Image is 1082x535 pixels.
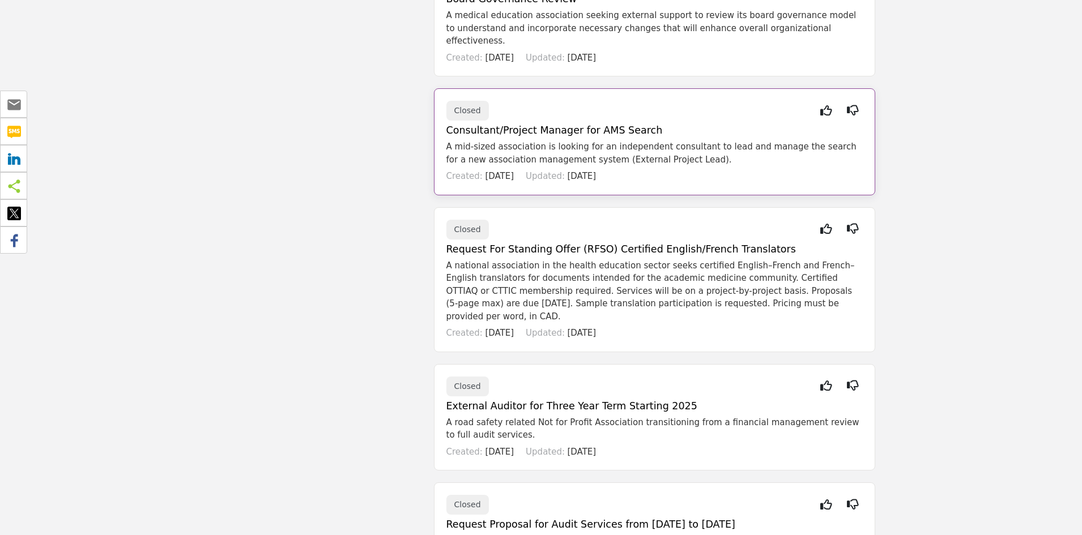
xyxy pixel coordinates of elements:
[446,9,863,48] p: A medical education association seeking external support to review its board governance model to ...
[567,328,596,338] span: [DATE]
[485,53,514,63] span: [DATE]
[454,106,481,115] span: Closed
[446,400,863,412] h5: External Auditor for Three Year Term Starting 2025
[485,447,514,457] span: [DATE]
[567,447,596,457] span: [DATE]
[454,382,481,391] span: Closed
[446,171,483,181] span: Created:
[454,500,481,509] span: Closed
[485,328,514,338] span: [DATE]
[446,416,863,442] p: A road safety related Not for Profit Association transitioning from a financial management review...
[446,53,483,63] span: Created:
[526,171,565,181] span: Updated:
[820,110,832,111] i: Interested
[446,519,863,530] h5: Request Proposal for Audit Services from [DATE] to [DATE]
[446,125,863,136] h5: Consultant/Project Manager for AMS Search
[446,140,863,166] p: A mid-sized association is looking for an independent consultant to lead and manage the search fo...
[526,328,565,338] span: Updated:
[526,447,565,457] span: Updated:
[526,53,565,63] span: Updated:
[446,447,483,457] span: Created:
[454,225,481,234] span: Closed
[446,259,863,323] p: A national association in the health education sector seeks certified English–French and French–E...
[567,53,596,63] span: [DATE]
[485,171,514,181] span: [DATE]
[567,171,596,181] span: [DATE]
[446,243,863,255] h5: Request For Standing Offer (RFSO) Certified English/French Translators
[446,328,483,338] span: Created:
[847,110,859,111] i: Not Interested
